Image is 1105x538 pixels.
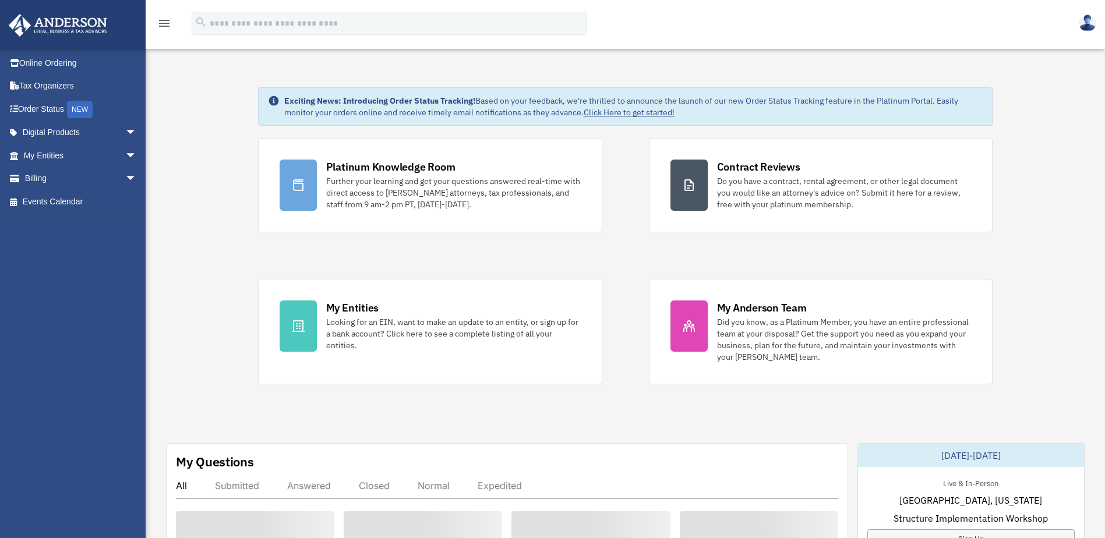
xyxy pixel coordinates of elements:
[125,144,149,168] span: arrow_drop_down
[8,121,154,144] a: Digital Productsarrow_drop_down
[326,160,456,174] div: Platinum Knowledge Room
[326,316,581,351] div: Looking for an EIN, want to make an update to an entity, or sign up for a bank account? Click her...
[858,444,1084,467] div: [DATE]-[DATE]
[8,167,154,190] a: Billingarrow_drop_down
[258,138,602,232] a: Platinum Knowledge Room Further your learning and get your questions answered real-time with dire...
[258,279,602,384] a: My Entities Looking for an EIN, want to make an update to an entity, or sign up for a bank accoun...
[934,476,1008,489] div: Live & In-Person
[284,95,475,106] strong: Exciting News: Introducing Order Status Tracking!
[717,160,800,174] div: Contract Reviews
[157,16,171,30] i: menu
[5,14,111,37] img: Anderson Advisors Platinum Portal
[584,107,675,118] a: Click Here to get started!
[326,300,379,315] div: My Entities
[8,97,154,121] a: Order StatusNEW
[717,175,972,210] div: Do you have a contract, rental agreement, or other legal document you would like an attorney's ad...
[649,279,993,384] a: My Anderson Team Did you know, as a Platinum Member, you have an entire professional team at your...
[67,101,93,118] div: NEW
[176,453,254,470] div: My Questions
[125,121,149,145] span: arrow_drop_down
[1079,15,1096,31] img: User Pic
[287,480,331,491] div: Answered
[717,316,972,363] div: Did you know, as a Platinum Member, you have an entire professional team at your disposal? Get th...
[717,300,807,315] div: My Anderson Team
[649,138,993,232] a: Contract Reviews Do you have a contract, rental agreement, or other legal document you would like...
[195,16,207,29] i: search
[215,480,259,491] div: Submitted
[176,480,187,491] div: All
[284,95,983,118] div: Based on your feedback, we're thrilled to announce the launch of our new Order Status Tracking fe...
[478,480,522,491] div: Expedited
[359,480,390,491] div: Closed
[894,511,1048,525] span: Structure Implementation Workshop
[8,190,154,213] a: Events Calendar
[418,480,450,491] div: Normal
[899,493,1042,507] span: [GEOGRAPHIC_DATA], [US_STATE]
[157,20,171,30] a: menu
[8,144,154,167] a: My Entitiesarrow_drop_down
[125,167,149,191] span: arrow_drop_down
[8,51,154,75] a: Online Ordering
[326,175,581,210] div: Further your learning and get your questions answered real-time with direct access to [PERSON_NAM...
[8,75,154,98] a: Tax Organizers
